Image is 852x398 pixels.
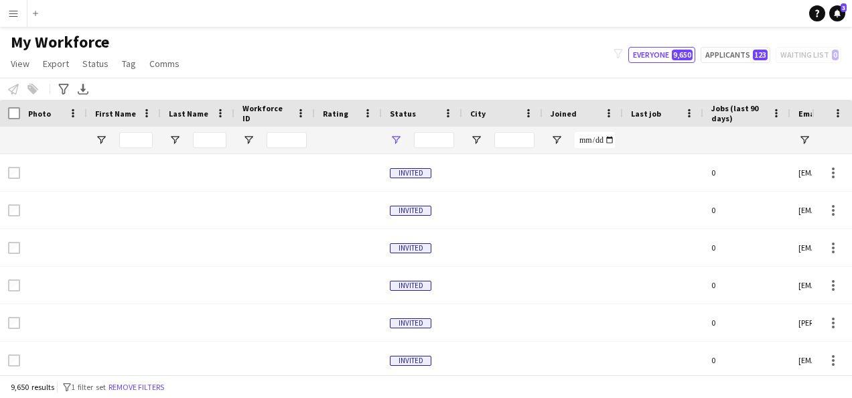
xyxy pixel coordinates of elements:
[711,103,766,123] span: Jobs (last 90 days)
[82,58,109,70] span: Status
[95,109,136,119] span: First Name
[193,132,226,148] input: Last Name Filter Input
[267,132,307,148] input: Workforce ID Filter Input
[242,103,291,123] span: Workforce ID
[390,356,431,366] span: Invited
[390,206,431,216] span: Invited
[390,281,431,291] span: Invited
[8,354,20,367] input: Row Selection is disabled for this row (unchecked)
[551,109,577,119] span: Joined
[703,304,790,341] div: 0
[122,58,136,70] span: Tag
[323,109,348,119] span: Rating
[144,55,185,72] a: Comms
[703,154,790,191] div: 0
[117,55,141,72] a: Tag
[242,134,255,146] button: Open Filter Menu
[551,134,563,146] button: Open Filter Menu
[703,229,790,266] div: 0
[703,192,790,228] div: 0
[8,317,20,329] input: Row Selection is disabled for this row (unchecked)
[8,242,20,254] input: Row Selection is disabled for this row (unchecked)
[628,47,695,63] button: Everyone9,650
[672,50,693,60] span: 9,650
[575,132,615,148] input: Joined Filter Input
[470,109,486,119] span: City
[43,58,69,70] span: Export
[631,109,661,119] span: Last job
[169,134,181,146] button: Open Filter Menu
[11,32,109,52] span: My Workforce
[169,109,208,119] span: Last Name
[753,50,768,60] span: 123
[798,109,820,119] span: Email
[829,5,845,21] a: 3
[38,55,74,72] a: Export
[77,55,114,72] a: Status
[119,132,153,148] input: First Name Filter Input
[149,58,180,70] span: Comms
[71,382,106,392] span: 1 filter set
[390,318,431,328] span: Invited
[841,3,847,12] span: 3
[8,204,20,216] input: Row Selection is disabled for this row (unchecked)
[75,81,91,97] app-action-btn: Export XLSX
[11,58,29,70] span: View
[470,134,482,146] button: Open Filter Menu
[701,47,770,63] button: Applicants123
[8,167,20,179] input: Row Selection is disabled for this row (unchecked)
[390,134,402,146] button: Open Filter Menu
[390,109,416,119] span: Status
[95,134,107,146] button: Open Filter Menu
[8,279,20,291] input: Row Selection is disabled for this row (unchecked)
[494,132,535,148] input: City Filter Input
[703,342,790,379] div: 0
[390,243,431,253] span: Invited
[390,168,431,178] span: Invited
[703,267,790,304] div: 0
[798,134,810,146] button: Open Filter Menu
[106,380,167,395] button: Remove filters
[56,81,72,97] app-action-btn: Advanced filters
[28,109,51,119] span: Photo
[5,55,35,72] a: View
